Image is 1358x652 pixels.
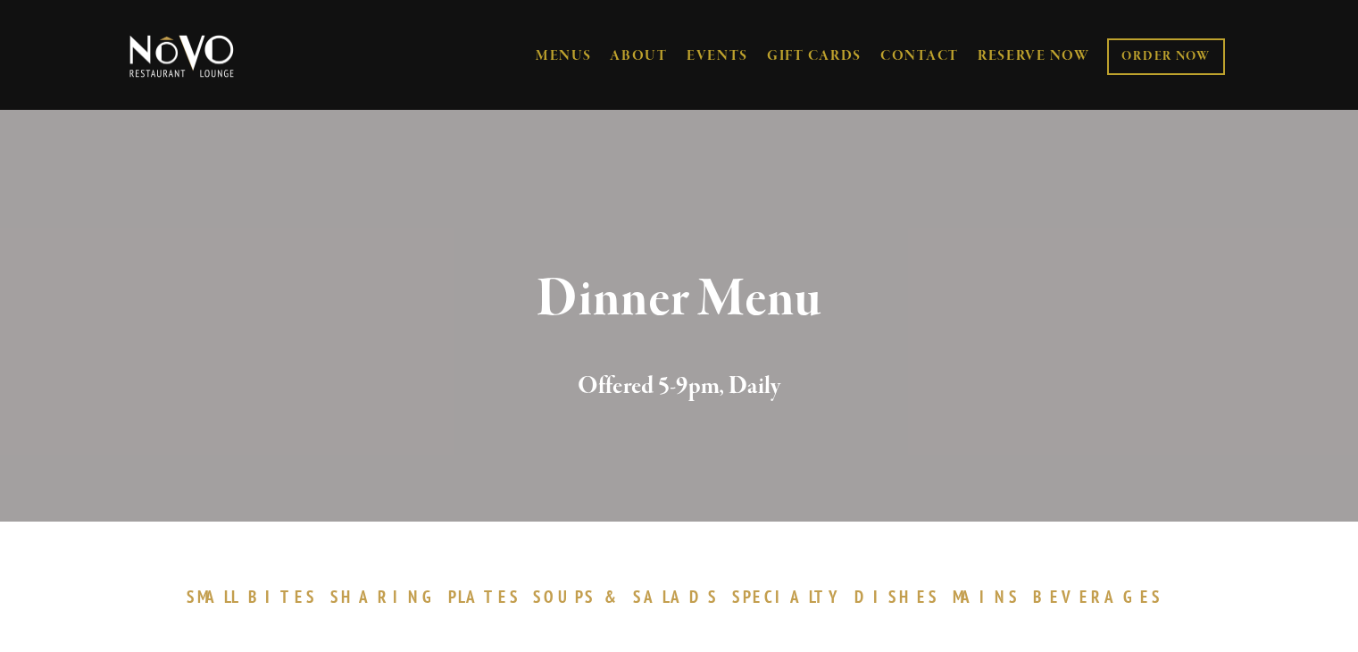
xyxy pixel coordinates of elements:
span: MAINS [953,586,1020,607]
a: SHARINGPLATES [330,586,529,607]
h1: Dinner Menu [159,271,1200,329]
a: GIFT CARDS [767,39,862,73]
img: Novo Restaurant &amp; Lounge [126,34,237,79]
h2: Offered 5-9pm, Daily [159,368,1200,405]
a: ORDER NOW [1107,38,1224,75]
a: EVENTS [687,47,748,65]
a: RESERVE NOW [978,39,1090,73]
a: CONTACT [880,39,959,73]
span: & [604,586,624,607]
a: MENUS [536,47,592,65]
span: BITES [248,586,317,607]
a: ABOUT [610,47,668,65]
span: SALADS [633,586,719,607]
a: SOUPS&SALADS [533,586,727,607]
a: MAINS [953,586,1029,607]
span: SPECIALTY [732,586,846,607]
a: BEVERAGES [1033,586,1172,607]
a: SPECIALTYDISHES [732,586,948,607]
span: SOUPS [533,586,596,607]
a: SMALLBITES [187,586,327,607]
span: DISHES [854,586,939,607]
span: SHARING [330,586,439,607]
span: PLATES [448,586,521,607]
span: SMALL [187,586,240,607]
span: BEVERAGES [1033,586,1163,607]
